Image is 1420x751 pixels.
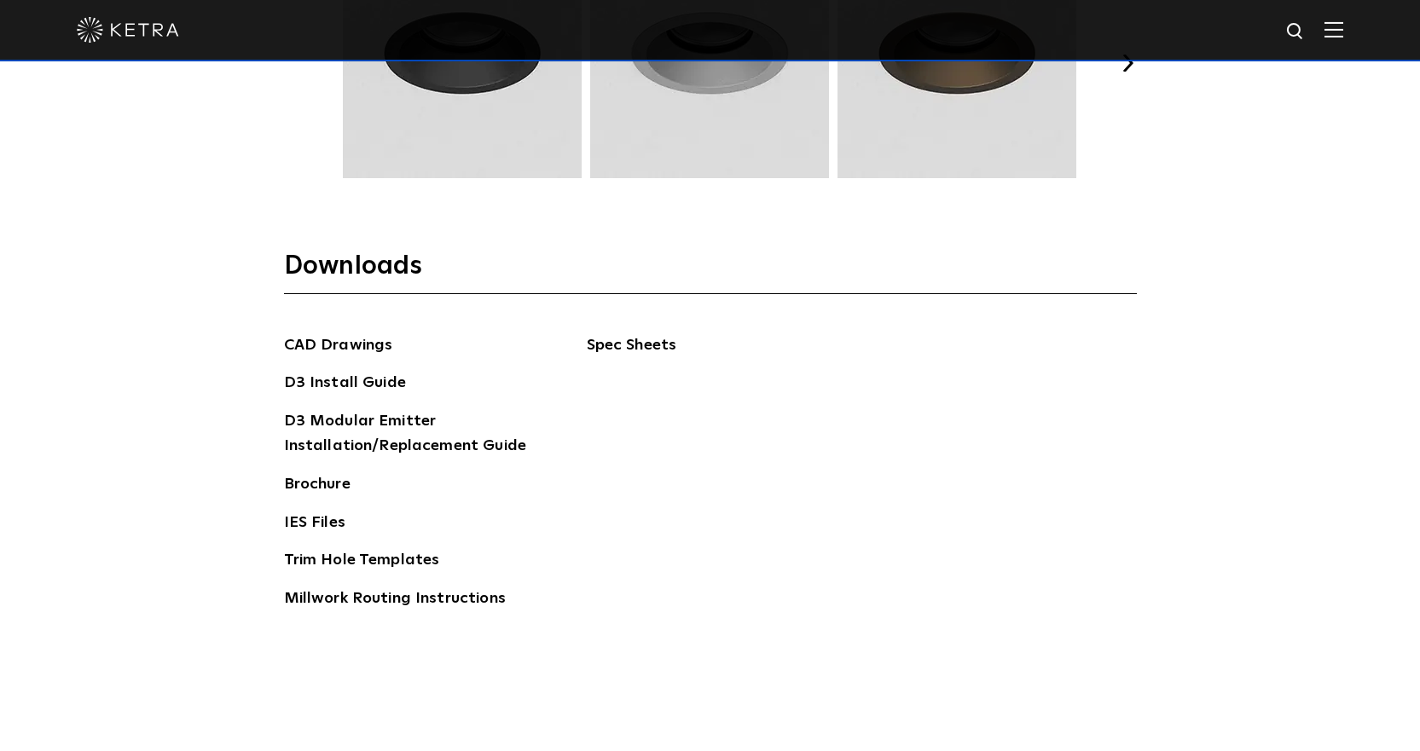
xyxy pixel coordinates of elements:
a: D3 Install Guide [284,371,406,398]
a: Millwork Routing Instructions [284,586,506,614]
button: Next [1120,55,1137,72]
a: Trim Hole Templates [284,548,440,575]
a: CAD Drawings [284,333,393,361]
img: Hamburger%20Nav.svg [1324,21,1343,38]
a: Brochure [284,472,351,500]
a: IES Files [284,511,345,538]
img: search icon [1285,21,1307,43]
h3: Downloads [284,250,1137,294]
span: Spec Sheets [587,333,796,371]
img: ketra-logo-2019-white [77,17,179,43]
a: D3 Modular Emitter Installation/Replacement Guide [284,409,540,461]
